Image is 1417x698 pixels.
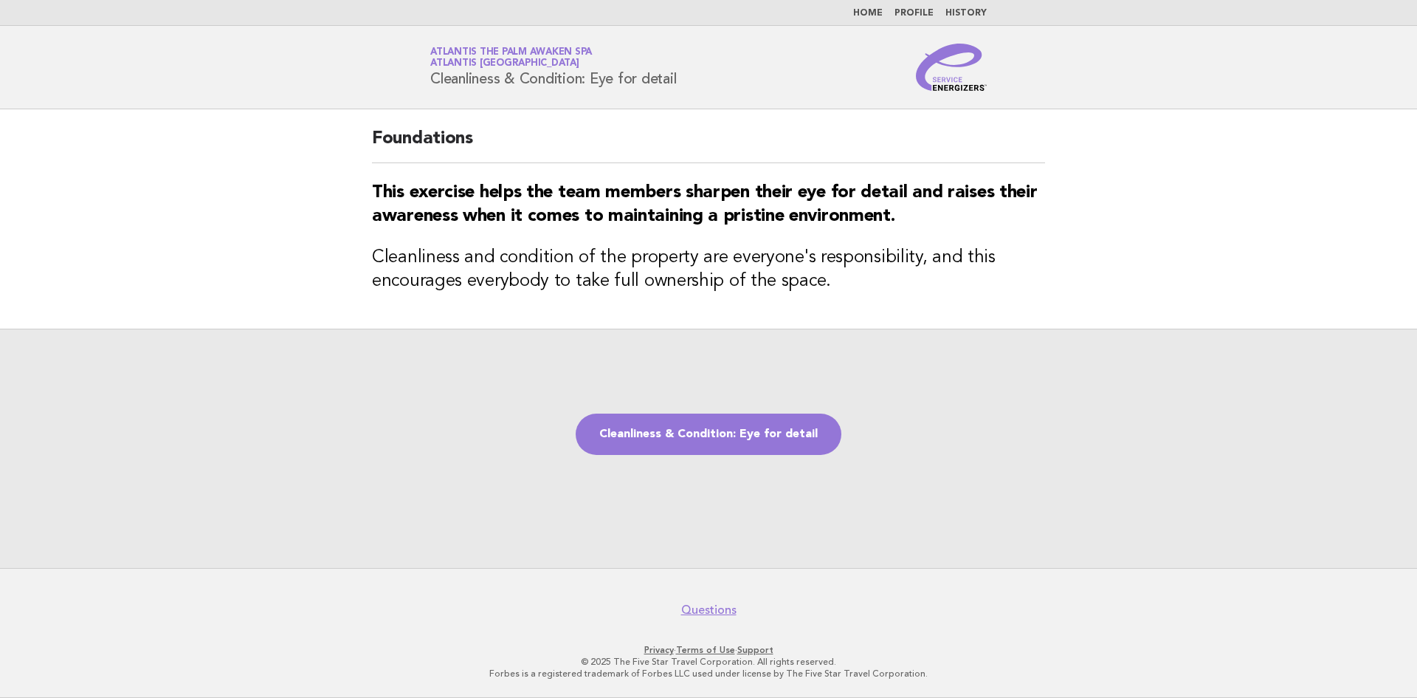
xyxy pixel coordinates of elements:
[916,44,987,91] img: Service Energizers
[644,645,674,655] a: Privacy
[430,47,592,68] a: Atlantis The Palm Awaken SpaAtlantis [GEOGRAPHIC_DATA]
[945,9,987,18] a: History
[676,645,735,655] a: Terms of Use
[737,645,773,655] a: Support
[257,656,1160,668] p: © 2025 The Five Star Travel Corporation. All rights reserved.
[372,127,1045,163] h2: Foundations
[681,603,737,617] a: Questions
[430,59,579,69] span: Atlantis [GEOGRAPHIC_DATA]
[372,184,1037,225] strong: This exercise helps the team members sharpen their eye for detail and raises their awareness when...
[372,246,1045,293] h3: Cleanliness and condition of the property are everyone's responsibility, and this encourages ever...
[576,414,841,455] a: Cleanliness & Condition: Eye for detail
[853,9,883,18] a: Home
[257,644,1160,656] p: · ·
[430,48,676,86] h1: Cleanliness & Condition: Eye for detail
[257,668,1160,680] p: Forbes is a registered trademark of Forbes LLC used under license by The Five Star Travel Corpora...
[894,9,934,18] a: Profile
